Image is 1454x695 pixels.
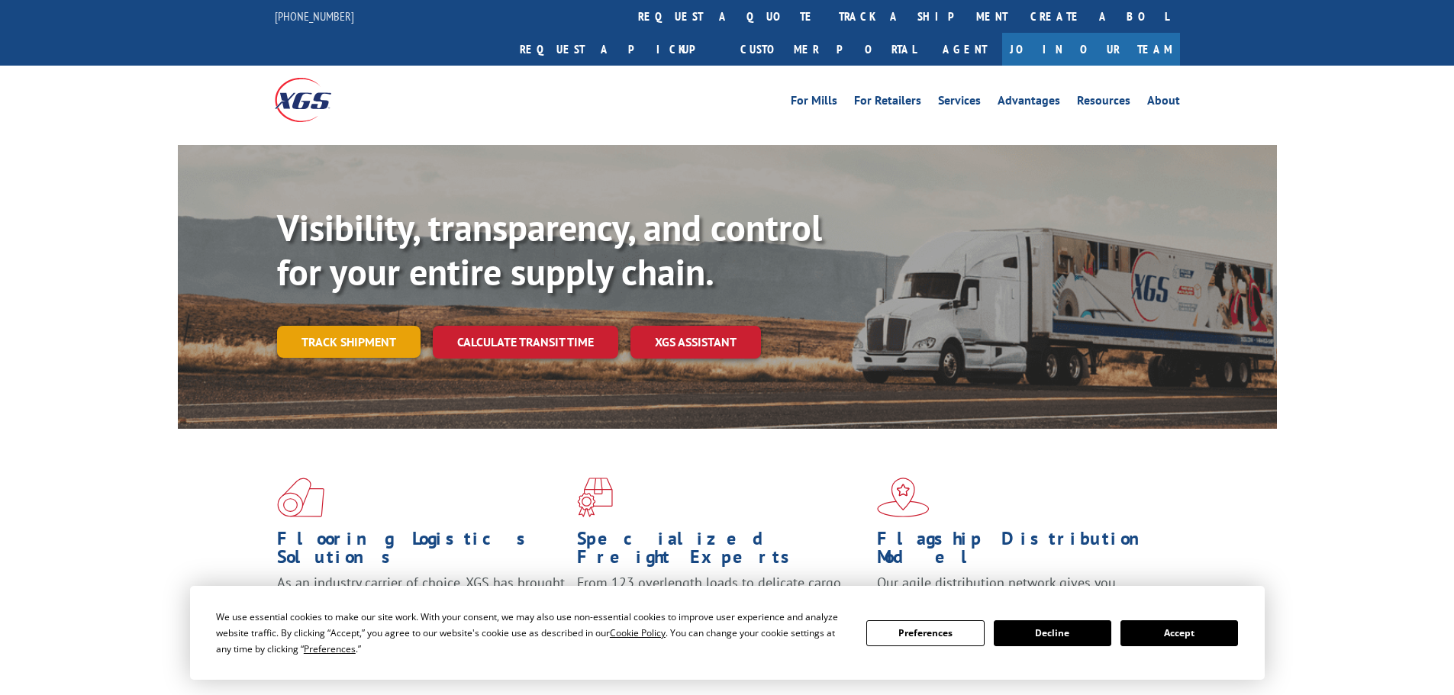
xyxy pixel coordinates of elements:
[577,478,613,517] img: xgs-icon-focused-on-flooring-red
[277,574,565,628] span: As an industry carrier of choice, XGS has brought innovation and dedication to flooring logistics...
[1147,95,1180,111] a: About
[877,574,1158,610] span: Our agile distribution network gives you nationwide inventory management on demand.
[277,204,822,295] b: Visibility, transparency, and control for your entire supply chain.
[508,33,729,66] a: Request a pickup
[791,95,837,111] a: For Mills
[277,478,324,517] img: xgs-icon-total-supply-chain-intelligence-red
[729,33,927,66] a: Customer Portal
[275,8,354,24] a: [PHONE_NUMBER]
[938,95,981,111] a: Services
[577,529,866,574] h1: Specialized Freight Experts
[433,326,618,359] a: Calculate transit time
[927,33,1002,66] a: Agent
[998,95,1060,111] a: Advantages
[610,626,666,639] span: Cookie Policy
[630,326,761,359] a: XGS ASSISTANT
[877,478,930,517] img: xgs-icon-flagship-distribution-model-red
[577,574,866,642] p: From 123 overlength loads to delicate cargo, our experienced staff knows the best way to move you...
[277,326,421,358] a: Track shipment
[994,620,1111,646] button: Decline
[1120,620,1238,646] button: Accept
[1002,33,1180,66] a: Join Our Team
[304,642,356,655] span: Preferences
[1077,95,1130,111] a: Resources
[866,620,984,646] button: Preferences
[877,529,1165,574] h1: Flagship Distribution Model
[216,609,848,657] div: We use essential cookies to make our site work. With your consent, we may also use non-essential ...
[277,529,566,574] h1: Flooring Logistics Solutions
[190,586,1265,680] div: Cookie Consent Prompt
[854,95,921,111] a: For Retailers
